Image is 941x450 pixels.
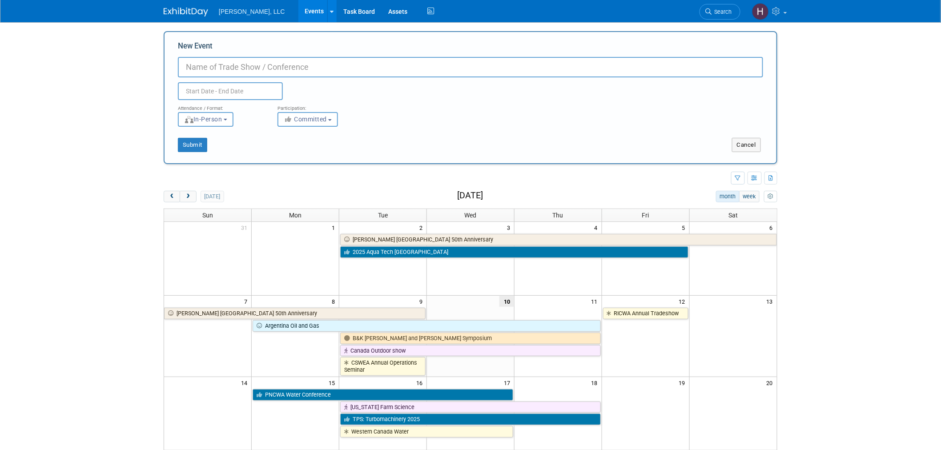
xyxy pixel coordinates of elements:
[201,191,224,202] button: [DATE]
[766,377,777,388] span: 20
[378,212,388,219] span: Tue
[752,3,769,20] img: Hannah Mulholland
[178,41,213,55] label: New Event
[594,222,602,233] span: 4
[681,222,689,233] span: 5
[340,426,513,438] a: Western Canada Water
[642,212,649,219] span: Fri
[732,138,761,152] button: Cancel
[331,296,339,307] span: 8
[340,333,601,344] a: B&K [PERSON_NAME] and [PERSON_NAME] Symposium
[253,389,513,401] a: PNCWA Water Conference
[464,212,476,219] span: Wed
[277,112,338,127] button: Committed
[603,308,688,319] a: RICWA Annual Tradeshow
[164,8,208,16] img: ExhibitDay
[700,4,740,20] a: Search
[415,377,426,388] span: 16
[289,212,302,219] span: Mon
[243,296,251,307] span: 7
[591,296,602,307] span: 11
[202,212,213,219] span: Sun
[180,191,196,202] button: next
[678,296,689,307] span: 12
[240,222,251,233] span: 31
[284,116,327,123] span: Committed
[418,296,426,307] span: 9
[340,402,601,413] a: [US_STATE] Farm Science
[331,222,339,233] span: 1
[418,222,426,233] span: 2
[457,191,483,201] h2: [DATE]
[340,345,601,357] a: Canada Outdoor show
[219,8,285,15] span: [PERSON_NAME], LLC
[503,377,514,388] span: 17
[340,414,601,425] a: TPS: Turbomachinery 2025
[768,194,773,200] i: Personalize Calendar
[739,191,760,202] button: week
[164,308,426,319] a: [PERSON_NAME] [GEOGRAPHIC_DATA] 50th Anniversary
[178,112,233,127] button: In-Person
[553,212,563,219] span: Thu
[328,377,339,388] span: 15
[164,191,180,202] button: prev
[277,100,364,112] div: Participation:
[728,212,738,219] span: Sat
[178,138,207,152] button: Submit
[591,377,602,388] span: 18
[178,100,264,112] div: Attendance / Format:
[253,320,600,332] a: Argentina Oil and Gas
[712,8,732,15] span: Search
[769,222,777,233] span: 6
[766,296,777,307] span: 13
[340,234,777,245] a: [PERSON_NAME] [GEOGRAPHIC_DATA] 50th Anniversary
[178,57,763,77] input: Name of Trade Show / Conference
[499,296,514,307] span: 10
[184,116,222,123] span: In-Person
[506,222,514,233] span: 3
[240,377,251,388] span: 14
[678,377,689,388] span: 19
[340,357,426,375] a: CSWEA Annual Operations Seminar
[764,191,777,202] button: myCustomButton
[340,246,688,258] a: 2025 Aqua Tech [GEOGRAPHIC_DATA]
[178,82,283,100] input: Start Date - End Date
[716,191,740,202] button: month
